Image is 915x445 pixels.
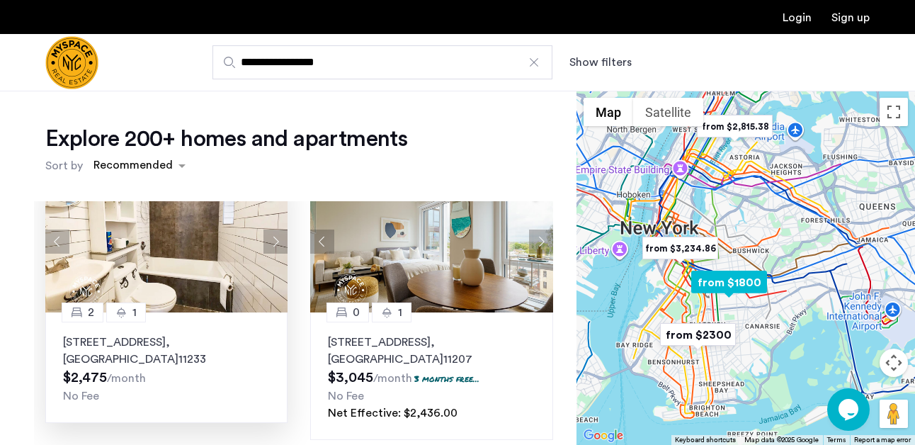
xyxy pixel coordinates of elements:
button: Drag Pegman onto the map to open Street View [880,400,908,428]
p: 3 months free... [414,373,479,385]
button: Next apartment [529,230,553,254]
sub: /month [107,373,146,384]
a: 21[STREET_ADDRESS], [GEOGRAPHIC_DATA]11233No Fee [45,312,288,423]
img: 1997_638660674255021551.jpeg [45,171,288,312]
span: No Fee [63,390,99,402]
ng-select: sort-apartment [86,153,193,179]
span: $2,475 [63,371,107,385]
span: Net Effective: $2,436.00 [328,407,457,419]
img: Google [580,427,627,445]
button: Keyboard shortcuts [675,435,736,445]
span: No Fee [328,390,364,402]
span: 1 [132,304,137,321]
button: Map camera controls [880,349,908,377]
button: Next apartment [263,230,288,254]
p: [STREET_ADDRESS] 11233 [63,334,270,368]
button: Toggle fullscreen view [880,98,908,126]
label: Sort by [45,157,83,174]
sub: /month [373,373,412,384]
iframe: chat widget [827,388,873,431]
a: Report a map error [854,435,911,445]
img: logo [45,36,98,89]
a: Terms (opens in new tab) [827,435,846,445]
span: $3,045 [328,371,373,385]
button: Previous apartment [45,230,69,254]
span: Map data ©2025 Google [744,436,819,444]
a: 01[STREET_ADDRESS], [GEOGRAPHIC_DATA]112073 months free...No FeeNet Effective: $2,436.00 [310,312,552,440]
button: Previous apartment [310,230,334,254]
h1: Explore 200+ homes and apartments [45,125,407,153]
span: 1 [398,304,402,321]
a: Registration [831,12,870,23]
div: from $2300 [654,319,741,351]
img: 1997_638519001096654587.png [310,171,553,312]
div: from $3,234.86 [637,232,724,264]
div: from $2,815.38 [691,111,778,142]
div: Recommended [91,157,173,177]
a: Cazamio Logo [45,36,98,89]
a: Login [783,12,812,23]
input: Apartment Search [212,45,552,79]
div: from $1800 [686,266,773,298]
a: Open this area in Google Maps (opens a new window) [580,427,627,445]
p: [STREET_ADDRESS] 11207 [328,334,535,368]
button: Show satellite imagery [633,98,703,126]
span: 0 [353,304,360,321]
span: 2 [88,304,94,321]
button: Show or hide filters [569,54,632,71]
button: Show street map [584,98,633,126]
